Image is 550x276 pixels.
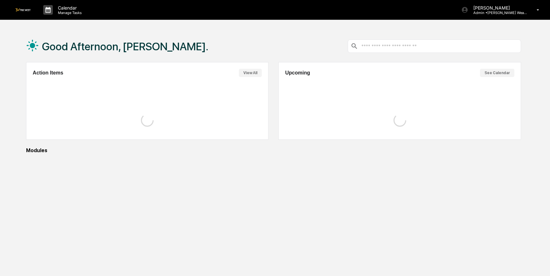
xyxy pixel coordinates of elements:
[480,69,514,77] button: See Calendar
[15,8,31,11] img: logo
[42,40,208,53] h1: Good Afternoon, [PERSON_NAME].
[285,70,310,76] h2: Upcoming
[468,5,527,11] p: [PERSON_NAME]
[33,70,63,76] h2: Action Items
[468,11,527,15] p: Admin • [PERSON_NAME] Wealth Management
[239,69,262,77] button: View All
[53,11,85,15] p: Manage Tasks
[26,147,521,153] div: Modules
[53,5,85,11] p: Calendar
